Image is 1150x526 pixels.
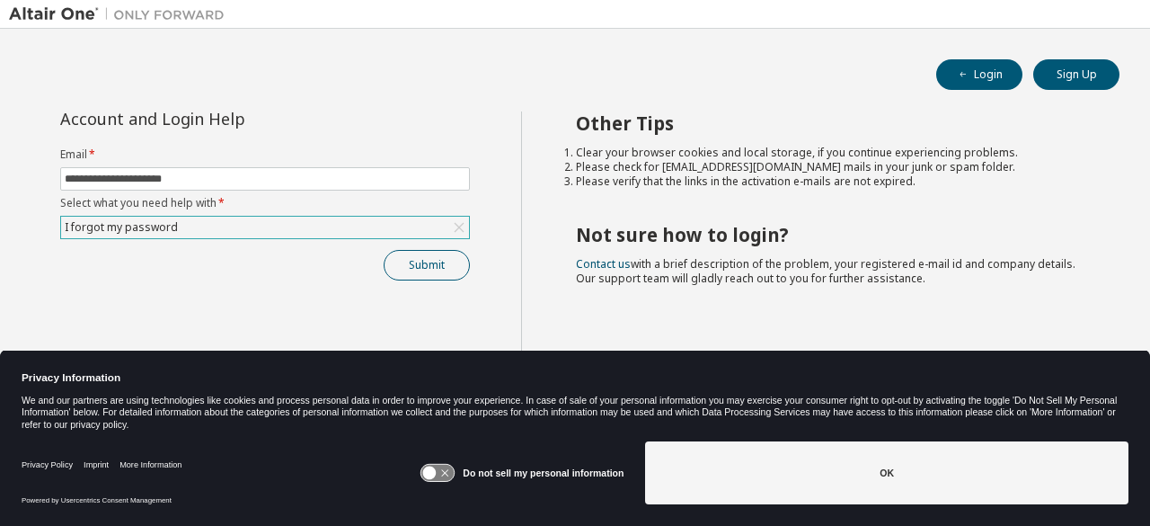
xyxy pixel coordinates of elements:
div: I forgot my password [61,217,469,238]
button: Sign Up [1033,59,1119,90]
li: Clear your browser cookies and local storage, if you continue experiencing problems. [576,146,1088,160]
a: Contact us [576,256,631,272]
img: Altair One [9,5,234,23]
span: with a brief description of the problem, your registered e-mail id and company details. Our suppo... [576,256,1075,286]
li: Please check for [EMAIL_ADDRESS][DOMAIN_NAME] mails in your junk or spam folder. [576,160,1088,174]
li: Please verify that the links in the activation e-mails are not expired. [576,174,1088,189]
div: I forgot my password [62,218,181,237]
h2: Not sure how to login? [576,223,1088,246]
label: Select what you need help with [60,196,470,210]
div: Account and Login Help [60,111,388,126]
button: Submit [384,250,470,281]
h2: Other Tips [576,111,1088,135]
button: Login [936,59,1022,90]
label: Email [60,147,470,162]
